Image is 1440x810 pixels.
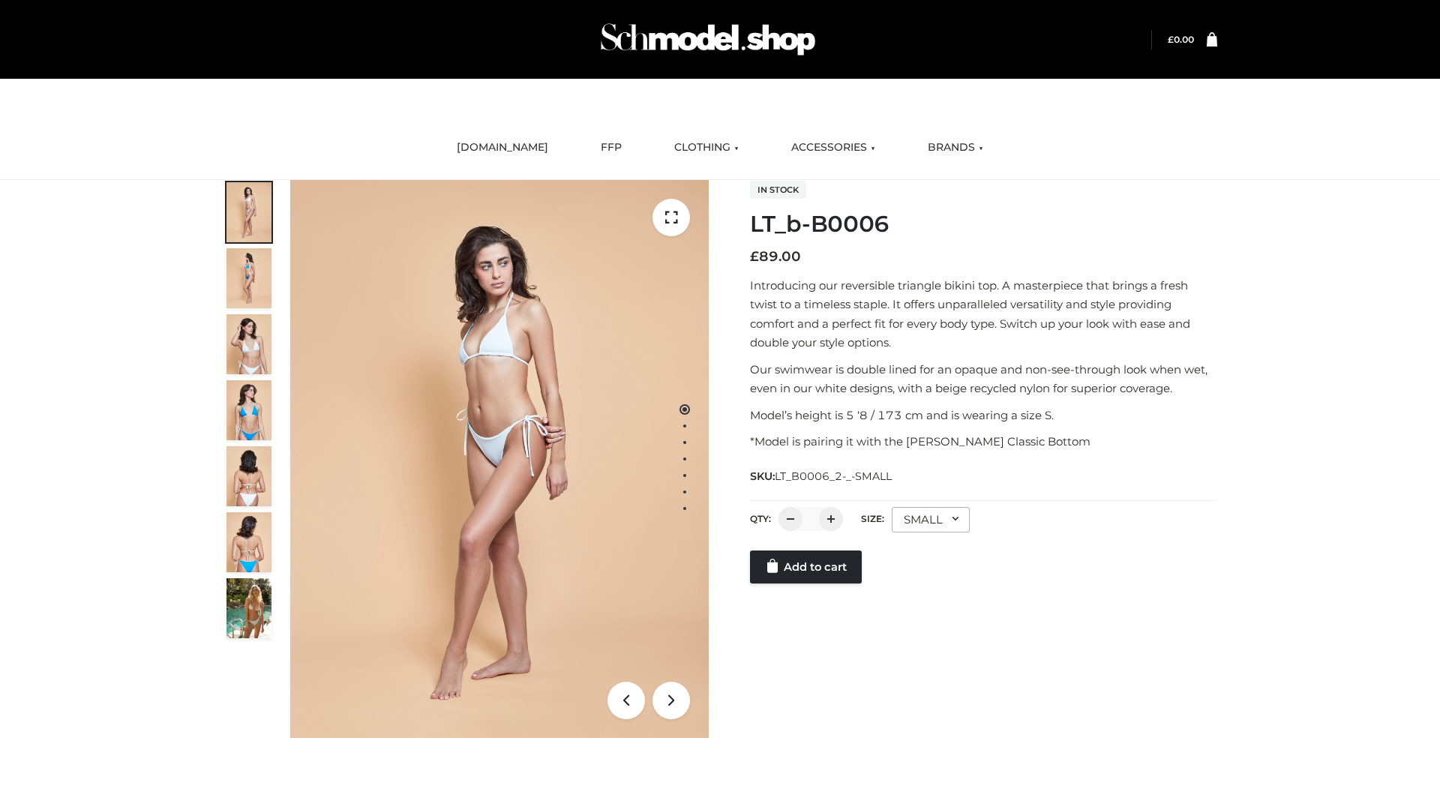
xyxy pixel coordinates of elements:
span: SKU: [750,467,893,485]
span: In stock [750,181,806,199]
a: [DOMAIN_NAME] [445,131,559,164]
span: £ [1168,34,1174,45]
img: ArielClassicBikiniTop_CloudNine_AzureSky_OW114ECO_8-scaled.jpg [226,512,271,572]
a: FFP [589,131,633,164]
p: Model’s height is 5 ‘8 / 173 cm and is wearing a size S. [750,406,1217,425]
img: ArielClassicBikiniTop_CloudNine_AzureSky_OW114ECO_7-scaled.jpg [226,446,271,506]
span: LT_B0006_2-_-SMALL [775,469,892,483]
p: Our swimwear is double lined for an opaque and non-see-through look when wet, even in our white d... [750,360,1217,398]
a: ACCESSORIES [780,131,886,164]
bdi: 89.00 [750,248,801,265]
img: ArielClassicBikiniTop_CloudNine_AzureSky_OW114ECO_3-scaled.jpg [226,314,271,374]
span: £ [750,248,759,265]
img: ArielClassicBikiniTop_CloudNine_AzureSky_OW114ECO_4-scaled.jpg [226,380,271,440]
label: QTY: [750,513,771,524]
img: ArielClassicBikiniTop_CloudNine_AzureSky_OW114ECO_1 [290,180,709,738]
h1: LT_b-B0006 [750,211,1217,238]
label: Size: [861,513,884,524]
a: Add to cart [750,550,862,583]
a: BRANDS [916,131,994,164]
img: ArielClassicBikiniTop_CloudNine_AzureSky_OW114ECO_2-scaled.jpg [226,248,271,308]
a: CLOTHING [663,131,750,164]
div: SMALL [892,507,970,532]
bdi: 0.00 [1168,34,1194,45]
img: Schmodel Admin 964 [595,10,820,69]
p: Introducing our reversible triangle bikini top. A masterpiece that brings a fresh twist to a time... [750,276,1217,352]
img: Arieltop_CloudNine_AzureSky2.jpg [226,578,271,638]
p: *Model is pairing it with the [PERSON_NAME] Classic Bottom [750,432,1217,451]
img: ArielClassicBikiniTop_CloudNine_AzureSky_OW114ECO_1-scaled.jpg [226,182,271,242]
a: £0.00 [1168,34,1194,45]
